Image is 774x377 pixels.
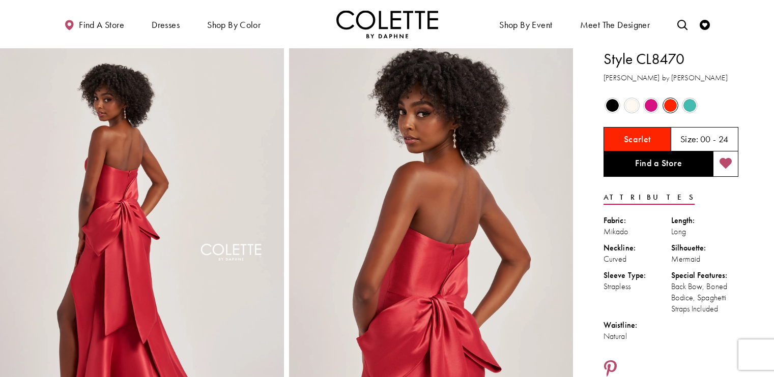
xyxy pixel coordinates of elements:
div: Product color controls state depends on size chosen [604,96,738,115]
div: Natural [604,331,671,342]
span: Size: [680,133,699,145]
div: Diamond White [623,97,641,114]
h5: 00 - 24 [700,134,729,144]
div: Curved [604,254,671,265]
div: Length: [671,215,739,226]
div: Sleeve Type: [604,270,671,281]
div: Strapless [604,281,671,292]
div: Long [671,226,739,237]
h3: [PERSON_NAME] by [PERSON_NAME] [604,72,738,84]
div: Neckline: [604,242,671,254]
div: Turquoise [681,97,699,114]
a: Attributes [604,190,695,205]
div: Waistline: [604,320,671,331]
button: Add to wishlist [713,151,738,177]
div: Mermaid [671,254,739,265]
div: Silhouette: [671,242,739,254]
div: Special Features: [671,270,739,281]
div: Back Bow, Boned Bodice, Spaghetti Straps Included [671,281,739,315]
div: Mikado [604,226,671,237]
h5: Chosen color [624,134,651,144]
div: Fabric: [604,215,671,226]
div: Black [604,97,621,114]
a: Find a Store [604,151,713,177]
div: Scarlet [662,97,679,114]
h1: Style CL8470 [604,48,738,70]
div: Fuchsia [642,97,660,114]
